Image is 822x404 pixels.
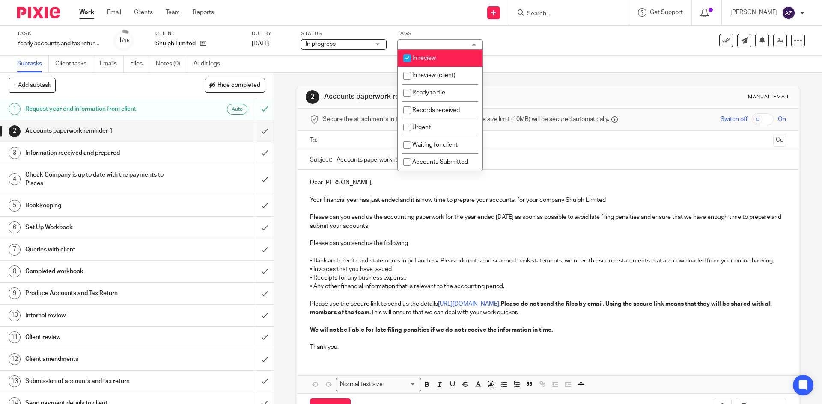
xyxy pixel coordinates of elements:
[730,8,777,17] p: [PERSON_NAME]
[194,56,226,72] a: Audit logs
[310,300,786,317] p: Please use the secure link to send us the details . This will ensure that we can deal with your w...
[79,8,94,17] a: Work
[338,380,384,389] span: Normal text size
[412,142,458,148] span: Waiting for client
[252,41,270,47] span: [DATE]
[17,7,60,18] img: Pixie
[301,30,387,37] label: Status
[310,239,786,248] p: Please can you send us the following
[306,90,319,104] div: 2
[650,9,683,15] span: Get Support
[310,196,786,204] p: Your financial year has just ended and it is now time to prepare your accounts. for your company ...
[9,78,56,92] button: + Add subtask
[9,200,21,212] div: 5
[782,6,795,20] img: svg%3E
[310,178,786,187] p: Dear [PERSON_NAME],
[9,221,21,233] div: 6
[310,343,786,351] p: Thank you.
[25,353,173,366] h1: Client amendments
[25,221,173,234] h1: Set Up Workbook
[748,94,790,100] div: Manual email
[118,35,130,45] div: 1
[385,380,416,389] input: Search for option
[25,147,173,159] h1: Information received and prepared
[778,115,786,124] span: On
[412,159,468,165] span: Accounts Submitted
[17,30,103,37] label: Task
[773,134,786,147] button: Cc
[438,301,499,307] a: [URL][DOMAIN_NAME]
[9,353,21,365] div: 12
[9,331,21,343] div: 11
[166,8,180,17] a: Team
[17,56,49,72] a: Subtasks
[25,375,173,388] h1: Submission of accounts and tax return
[205,78,265,92] button: Hide completed
[107,8,121,17] a: Email
[130,56,149,72] a: Files
[9,147,21,159] div: 3
[25,103,173,115] h1: Request year end information from client
[324,92,566,101] h1: Accounts paperwork reminder 1
[310,156,332,164] label: Subject:
[217,82,260,89] span: Hide completed
[310,274,786,282] p: • Receipts for any business expense
[721,115,748,124] span: Switch off
[397,30,483,37] label: Tags
[310,136,319,144] label: To:
[17,39,103,48] div: Yearly accounts and tax return - Automatic - [DATE]
[155,30,241,37] label: Client
[9,244,21,256] div: 7
[412,55,436,61] span: In review
[25,124,173,137] h1: Accounts paperwork reminder 1
[9,375,21,387] div: 13
[9,310,21,321] div: 10
[100,56,124,72] a: Emails
[25,199,173,212] h1: Bookkeeping
[25,243,173,256] h1: Queries with client
[306,41,336,47] span: In progress
[310,265,786,274] p: • Invoices that you have issued
[122,38,130,43] small: /15
[526,10,603,18] input: Search
[25,287,173,300] h1: Produce Accounts and Tax Return
[9,103,21,115] div: 1
[227,104,247,115] div: Auto
[155,39,196,48] p: Shulph Limited
[323,115,609,124] span: Secure the attachments in this message. Files exceeding the size limit (10MB) will be secured aut...
[55,56,93,72] a: Client tasks
[310,282,786,291] p: • Any other financial information that is relevant to the accounting period.
[156,56,187,72] a: Notes (0)
[412,90,445,96] span: Ready to file
[310,257,786,265] p: • Bank and credit card statements in pdf and csv. Please do not send scanned bank statements, we ...
[252,30,290,37] label: Due by
[134,8,153,17] a: Clients
[310,213,786,230] p: Please can you send us the accounting paperwork for the year ended [DATE] as soon as possible to ...
[25,265,173,278] h1: Completed workbook
[25,309,173,322] h1: Internal review
[9,173,21,185] div: 4
[412,107,460,113] span: Records received
[17,39,103,48] div: Yearly accounts and tax return - Automatic - May 2025
[9,287,21,299] div: 9
[412,72,456,78] span: In review (client)
[310,301,773,316] strong: Please do not send the files by email. Using the secure link means that they will be shared with ...
[310,327,553,333] strong: We wil not be liable for late filing penalties if we do not receive the information in time.
[25,168,173,190] h1: Check Company is up to date with the payments to Pisces
[25,331,173,344] h1: Client review
[9,125,21,137] div: 2
[412,124,431,130] span: Urgent
[336,378,421,391] div: Search for option
[9,265,21,277] div: 8
[193,8,214,17] a: Reports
